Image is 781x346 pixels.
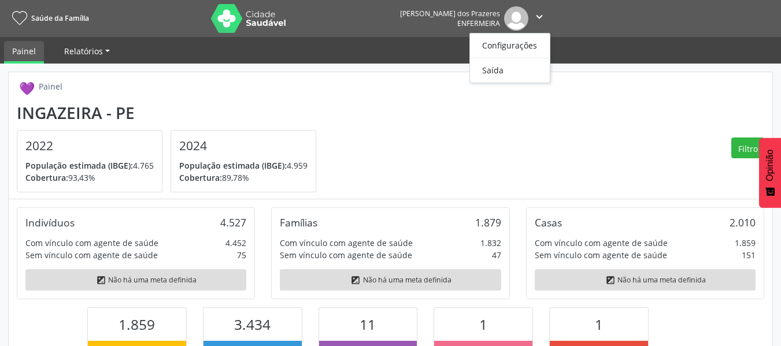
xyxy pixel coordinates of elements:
font: aviso [75,275,106,285]
font: Saída [482,65,504,76]
font: Painel [39,81,62,92]
font: População estimada (IBGE): [179,160,287,171]
font: Casas [535,215,562,229]
font: Sem vínculo com agente de saúde [25,250,158,261]
font: 4.452 [225,237,246,248]
font: Cobertura: [179,172,222,183]
font: Com vínculo com agente de saúde [535,237,668,248]
font: 4.765 [133,160,154,171]
button: Filtro [731,137,764,158]
font: 3.434 [234,315,271,334]
a: Painel [4,41,44,64]
font: Cobertura: [25,172,68,183]
font: 1.879 [475,215,501,229]
font: Com vínculo com agente de saúde [280,237,413,248]
font: 1 [595,315,603,334]
font: Não há uma meta definida [617,275,706,285]
font: Sem vínculo com agente de saúde [535,250,667,261]
a: Saúde da Família [8,9,89,28]
font: Enfermeira [457,18,500,28]
font: 75 [237,250,246,261]
font: 93,43% [68,172,95,183]
font: 1 [479,315,487,334]
font: 2024 [179,137,207,154]
button: Feedback - Mostrar pesquisa [759,138,781,208]
font: 2.010 [730,215,756,229]
font: Saúde da Família [31,13,89,23]
font: 151 [742,250,756,261]
font: 2022 [25,137,53,154]
font: Famílias [280,215,317,229]
img: imagem [504,6,528,31]
font: 4.959 [287,160,308,171]
font:  [533,10,546,23]
font: Não há uma meta definida [108,275,197,285]
button: aplicativos [550,5,773,32]
font: 89,78% [222,172,249,183]
font: Ingazeira - PE [17,102,135,124]
a: Relatórios [56,41,118,61]
font: [PERSON_NAME] dos Prazeres [400,9,500,18]
font: 1.859 [119,315,155,334]
font: Não há uma meta definida [363,275,451,285]
font: aplicativos [550,12,773,32]
font: Com vínculo com agente de saúde [25,237,158,248]
font: População estimada (IBGE): [25,160,133,171]
font: Relatórios [64,46,103,57]
font: 47 [492,250,501,261]
font: 11 [360,315,376,334]
font: Opinião [765,150,775,181]
font: Configurações [482,40,537,51]
ul:  [469,33,550,83]
font: Painel [12,46,36,57]
font: 1.859 [735,237,756,248]
font: Indivíduos [25,215,75,229]
font: 1.832 [480,237,501,248]
button:  [528,6,550,31]
a: 💜 Painel [17,79,64,95]
font: 4.527 [220,215,246,229]
font: aviso [330,275,361,285]
font: Sem vínculo com agente de saúde [280,250,412,261]
font: aviso [584,275,616,285]
font: 💜 [19,80,35,93]
font: Filtro [738,143,758,154]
